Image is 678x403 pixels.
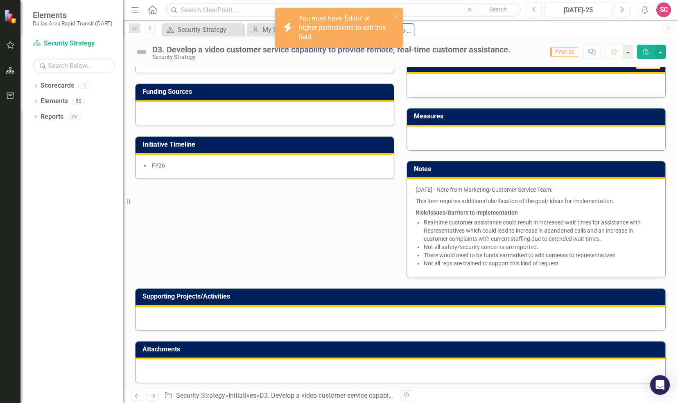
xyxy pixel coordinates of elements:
[4,9,18,23] img: ClearPoint Strategy
[547,5,609,15] div: [DATE]-25
[424,243,657,251] li: Not all safety/security concerns are reported.
[414,113,661,120] h3: Measures
[414,165,661,173] h3: Notes
[78,82,91,89] div: 1
[152,45,511,54] div: D3. Develop a video customer service capability to provide remote, real-time customer assistance.
[177,25,242,35] div: Security Strategy
[228,392,256,399] a: Initiatives
[68,113,81,120] div: 23
[142,88,390,95] h3: Funding Sources
[550,48,578,57] span: FYQ3-25
[41,112,63,122] a: Reports
[414,60,611,67] h3: Constraints and Mitigation Efforts
[650,375,670,395] div: Open Intercom Messenger
[299,14,391,42] div: You must have 'Editor' or higher permissions to edit this field.
[33,10,113,20] span: Elements
[72,98,85,105] div: 50
[394,11,400,21] button: close
[424,251,657,259] li: There would need to be funds earmarked to add cameras to representatives
[41,97,68,106] a: Elements
[152,162,165,169] span: FY26
[166,3,520,17] input: Search ClearPoint...
[142,346,661,353] h3: Attachments
[489,6,507,13] span: Search
[33,39,115,48] a: Security Strategy
[656,2,671,17] button: SC
[164,391,394,401] div: » »
[424,218,657,243] li: Real-time customer assistance could result in increased wait times for assistance with Representa...
[478,4,519,16] button: Search
[135,45,148,59] img: Not Defined
[416,198,615,204] span: This item requires additional clarification of the goal/ ideas for implementation.
[249,25,327,35] a: My Scorecard
[544,2,612,17] button: [DATE]-25
[41,81,74,91] a: Scorecards
[416,209,518,216] strong: Risk/Issues/Barriers to Implementation
[33,20,113,27] small: Dallas Area Rapid Transit (DART)
[33,59,115,73] input: Search Below...
[152,54,511,60] div: Security Strategy
[416,186,657,195] p: [DATE] - Note from Marketing/Customer Service Team:
[142,141,390,148] h3: Initiative Timeline
[164,25,242,35] a: Security Strategy
[142,293,661,300] h3: Supporting Projects/Activities
[424,259,657,267] li: Not all reps are trained to support this kind of request
[176,392,225,399] a: Security Strategy
[260,392,540,399] div: D3. Develop a video customer service capability to provide remote, real-time customer assistance.
[262,25,327,35] div: My Scorecard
